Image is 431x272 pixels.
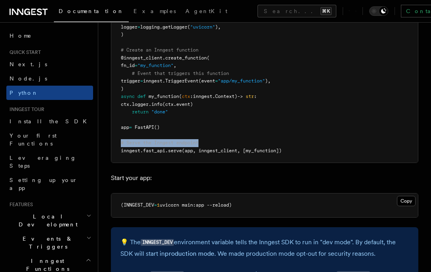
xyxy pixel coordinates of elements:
span: getLogger [162,24,187,30]
span: : [254,94,257,99]
button: Local Development [6,209,93,232]
span: ) [121,86,124,92]
span: Setting up your app [10,177,78,191]
span: Quick start [6,49,41,56]
span: logger [121,24,137,30]
span: info [151,102,162,107]
span: logger [132,102,149,107]
p: 💡 The environment variable tells the Inngest SDK to run in "dev mode". By default, the SDK will s... [120,237,409,259]
span: Node.js [10,75,47,82]
span: ctx [121,102,129,107]
button: Toggle dark mode [369,6,388,16]
span: (event [198,78,215,84]
span: = [129,125,132,130]
span: FastAPI [135,125,154,130]
span: Local Development [6,213,86,228]
span: : [190,94,193,99]
a: Examples [129,2,181,21]
span: serve [168,148,182,153]
a: Leveraging Steps [6,151,93,173]
span: app [121,125,129,130]
span: AgentKit [185,8,227,14]
span: "done" [151,109,168,115]
span: Home [10,32,32,40]
span: . [162,55,165,61]
span: ( [207,55,210,61]
a: AgentKit [181,2,232,21]
span: inngest [121,148,140,153]
span: async [121,94,135,99]
span: "my_function" [137,63,174,68]
span: . [165,148,168,153]
span: @inngest_client [121,55,162,61]
span: Next.js [10,61,47,67]
span: (app, inngest_client, [my_function]) [182,148,282,153]
span: TriggerEvent [165,78,198,84]
span: create_function [165,55,207,61]
a: production mode [165,250,214,257]
span: = [137,24,140,30]
span: Inngest tour [6,106,44,113]
code: INNGEST_DEV [141,239,174,246]
span: . [140,148,143,153]
kbd: ⌘K [320,7,332,15]
span: = [215,78,218,84]
span: . [149,102,151,107]
span: Documentation [59,8,124,14]
span: "uvicorn" [190,24,215,30]
span: -> [237,94,243,99]
a: Documentation [54,2,129,22]
button: Copy [397,196,416,206]
span: (ctx.event) [162,102,193,107]
a: Python [6,86,93,100]
span: ( [187,24,190,30]
span: # Create an Inngest function [121,47,198,53]
span: = [154,202,157,208]
span: logging. [140,24,162,30]
span: inngest [193,94,212,99]
span: = [140,78,143,84]
button: Events & Triggers [6,232,93,254]
a: Your first Functions [6,128,93,151]
span: ) [121,32,124,37]
span: = [135,63,137,68]
span: inngest. [143,78,165,84]
span: Examples [133,8,176,14]
span: "app/my_function" [218,78,265,84]
span: str [246,94,254,99]
span: Your first Functions [10,132,57,147]
a: Install the SDK [6,114,93,128]
a: Setting up your app [6,173,93,195]
span: () [154,125,160,130]
a: Home [6,29,93,43]
span: Leveraging Steps [10,155,76,169]
span: Python [10,90,38,96]
span: Install the SDK [10,118,92,125]
span: fast_api [143,148,165,153]
span: Events & Triggers [6,235,86,251]
span: return [132,109,149,115]
span: ), [215,24,221,30]
span: Context) [215,94,237,99]
button: Search...⌘K [257,5,336,17]
span: def [137,94,146,99]
span: # Event that triggers this function [132,71,229,76]
span: Features [6,201,33,208]
span: . [129,102,132,107]
span: ( [179,94,182,99]
a: Node.js [6,71,93,86]
span: ), [265,78,271,84]
span: my_function [149,94,179,99]
span: (INNGEST_DEV [121,202,154,208]
span: 1 [157,202,160,208]
p: Start your app: [111,172,418,184]
a: Next.js [6,57,93,71]
span: uvicorn main:app --reload) [160,202,232,208]
span: ctx [182,94,190,99]
span: # Serve the Inngest endpoint [121,140,198,146]
span: fn_id [121,63,135,68]
span: trigger [121,78,140,84]
span: . [212,94,215,99]
span: , [174,63,176,68]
